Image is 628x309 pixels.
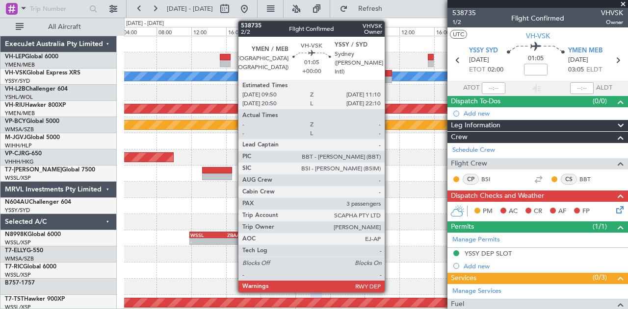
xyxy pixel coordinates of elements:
span: VH-RIU [5,102,25,108]
button: All Aircraft [11,19,106,35]
a: WSSL/XSP [5,239,31,246]
div: YSSY DEP SLOT [465,249,512,258]
span: AF [558,207,566,216]
span: (1/1) [593,221,607,232]
span: VH-VSK [5,70,26,76]
span: T7-ELLY [5,248,26,254]
a: T7-ELLYG-550 [5,248,43,254]
span: 03:05 [568,65,584,75]
a: YMEN/MEB [5,110,35,117]
div: 12:00 [399,27,434,36]
div: 04:00 [330,27,365,36]
div: 20:00 [261,27,295,36]
a: Schedule Crew [452,145,495,155]
div: - [190,238,215,244]
span: VHVSK [601,8,623,18]
div: 08:00 [365,27,399,36]
a: VH-L2BChallenger 604 [5,86,68,92]
span: (0/3) [593,272,607,283]
div: Flight Confirmed [511,13,564,24]
span: ALDT [596,83,612,93]
span: Permits [451,221,474,233]
span: [DATE] - [DATE] [167,4,213,13]
span: Services [451,273,476,284]
span: VP-BCY [5,119,26,124]
span: ELDT [586,65,602,75]
div: ZBAA [215,232,240,238]
div: CP [463,174,479,185]
button: UTC [450,30,467,39]
span: ATOT [463,83,479,93]
a: VHHH/HKG [5,158,34,166]
div: 08:00 [157,27,191,36]
span: VH-LEP [5,54,25,60]
div: Add new [464,109,623,118]
span: B757-1 [5,280,25,286]
span: T7-[PERSON_NAME] [5,167,62,173]
div: 04:00 [122,27,157,36]
a: VH-LEPGlobal 6000 [5,54,58,60]
a: VP-CJRG-650 [5,151,42,157]
div: CS [561,174,577,185]
span: [DATE] [469,55,489,65]
span: FP [582,207,590,216]
a: BSI [481,175,503,184]
a: BBT [579,175,602,184]
span: 1/2 [452,18,476,26]
a: WMSA/SZB [5,126,34,133]
span: Crew [451,132,468,143]
div: [DATE] - [DATE] [297,20,335,28]
input: --:-- [482,82,505,94]
a: T7-TSTHawker 900XP [5,296,65,302]
span: (0/0) [593,96,607,106]
span: YSSY SYD [469,46,498,56]
span: 01:05 [528,54,544,64]
span: VH-L2B [5,86,26,92]
span: [DATE] [568,55,588,65]
span: 538735 [452,8,476,18]
a: VP-BCYGlobal 5000 [5,119,59,124]
div: 16:00 [226,27,261,36]
a: WIHH/HLP [5,142,32,149]
input: Trip Number [30,1,86,16]
span: Refresh [350,5,391,12]
span: PM [483,207,493,216]
span: AC [509,207,518,216]
a: WMSA/SZB [5,255,34,262]
div: 12:00 [191,27,226,36]
span: 02:00 [488,65,503,75]
a: N604AUChallenger 604 [5,199,71,205]
span: T7-RIC [5,264,23,270]
div: WSSL [190,232,215,238]
span: ETOT [469,65,485,75]
a: T7-[PERSON_NAME]Global 7500 [5,167,95,173]
span: Dispatch To-Dos [451,96,500,107]
div: - [215,238,240,244]
span: YMEN MEB [568,46,602,56]
a: YMEN/MEB [5,61,35,69]
span: Flight Crew [451,158,487,169]
a: YSHL/WOL [5,94,33,101]
a: B757-1757 [5,280,35,286]
span: Leg Information [451,120,500,131]
a: WSSL/XSP [5,271,31,279]
span: VP-CJR [5,151,25,157]
a: VH-VSKGlobal Express XRS [5,70,80,76]
a: Manage Services [452,286,501,296]
span: Dispatch Checks and Weather [451,190,544,202]
a: Manage Permits [452,235,500,245]
button: Refresh [335,1,394,17]
span: CR [534,207,542,216]
span: N604AU [5,199,29,205]
a: YSSY/SYD [5,77,30,85]
a: VH-RIUHawker 800XP [5,102,66,108]
a: T7-RICGlobal 6000 [5,264,56,270]
span: N8998K [5,232,27,238]
div: Add new [464,262,623,270]
div: 00:00 [295,27,330,36]
span: Owner [601,18,623,26]
span: T7-TST [5,296,24,302]
div: [DATE] - [DATE] [126,20,164,28]
div: 16:00 [434,27,469,36]
span: VH-VSK [526,31,550,41]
